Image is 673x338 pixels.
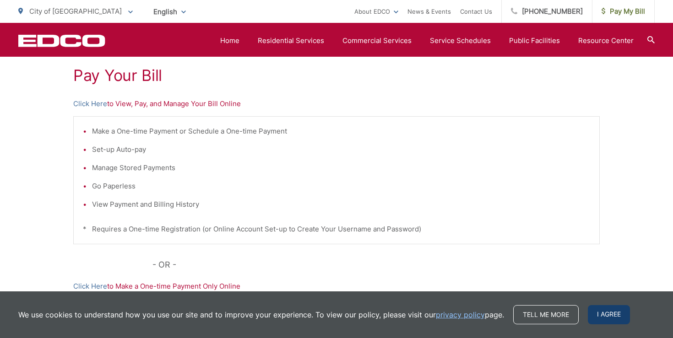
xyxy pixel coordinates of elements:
[92,162,590,173] li: Manage Stored Payments
[578,35,634,46] a: Resource Center
[509,35,560,46] a: Public Facilities
[18,34,105,47] a: EDCD logo. Return to the homepage.
[147,4,193,20] span: English
[152,258,600,272] p: - OR -
[220,35,239,46] a: Home
[73,281,600,292] p: to Make a One-time Payment Only Online
[92,144,590,155] li: Set-up Auto-pay
[73,98,107,109] a: Click Here
[73,66,600,85] h1: Pay Your Bill
[92,181,590,192] li: Go Paperless
[29,7,122,16] span: City of [GEOGRAPHIC_DATA]
[258,35,324,46] a: Residential Services
[602,6,645,17] span: Pay My Bill
[354,6,398,17] a: About EDCO
[407,6,451,17] a: News & Events
[18,309,504,320] p: We use cookies to understand how you use our site and to improve your experience. To view our pol...
[436,309,485,320] a: privacy policy
[342,35,412,46] a: Commercial Services
[430,35,491,46] a: Service Schedules
[513,305,579,324] a: Tell me more
[92,126,590,137] li: Make a One-time Payment or Schedule a One-time Payment
[83,224,590,235] p: * Requires a One-time Registration (or Online Account Set-up to Create Your Username and Password)
[588,305,630,324] span: I agree
[92,199,590,210] li: View Payment and Billing History
[460,6,492,17] a: Contact Us
[73,281,107,292] a: Click Here
[73,98,600,109] p: to View, Pay, and Manage Your Bill Online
